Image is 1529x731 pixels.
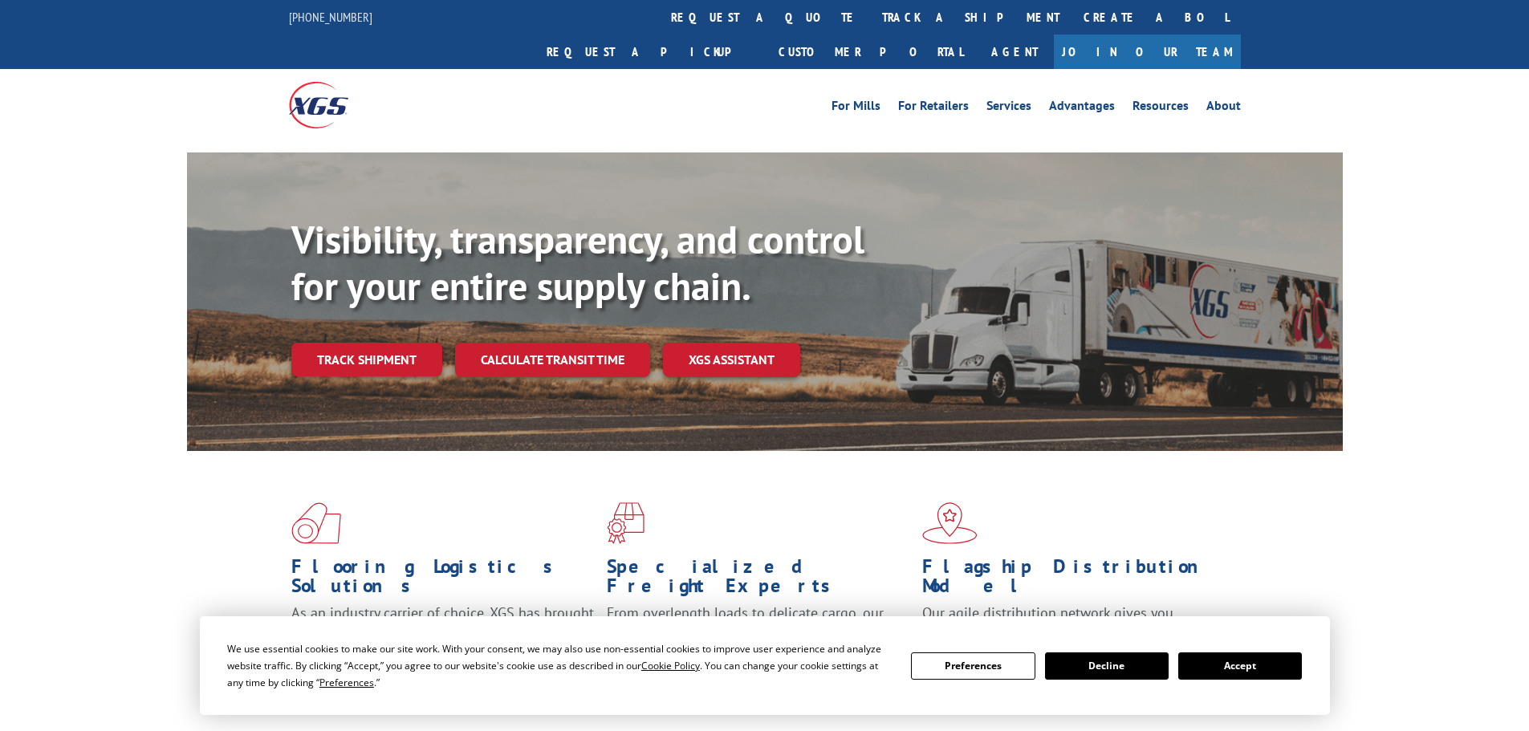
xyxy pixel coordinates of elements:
[767,35,975,69] a: Customer Portal
[291,557,595,603] h1: Flooring Logistics Solutions
[1049,99,1115,117] a: Advantages
[922,557,1226,603] h1: Flagship Distribution Model
[1045,652,1169,680] button: Decline
[911,652,1035,680] button: Preferences
[986,99,1031,117] a: Services
[898,99,969,117] a: For Retailers
[535,35,767,69] a: Request a pickup
[291,343,442,376] a: Track shipment
[200,616,1330,715] div: Cookie Consent Prompt
[663,343,800,377] a: XGS ASSISTANT
[319,676,374,689] span: Preferences
[922,502,978,544] img: xgs-icon-flagship-distribution-model-red
[607,557,910,603] h1: Specialized Freight Experts
[455,343,650,377] a: Calculate transit time
[291,603,594,660] span: As an industry carrier of choice, XGS has brought innovation and dedication to flooring logistics...
[1206,99,1241,117] a: About
[1054,35,1241,69] a: Join Our Team
[832,99,880,117] a: For Mills
[291,502,341,544] img: xgs-icon-total-supply-chain-intelligence-red
[975,35,1054,69] a: Agent
[291,214,864,311] b: Visibility, transparency, and control for your entire supply chain.
[607,603,910,675] p: From overlength loads to delicate cargo, our experienced staff knows the best way to move your fr...
[289,9,372,25] a: [PHONE_NUMBER]
[227,640,892,691] div: We use essential cookies to make our site work. With your consent, we may also use non-essential ...
[1133,99,1189,117] a: Resources
[607,502,645,544] img: xgs-icon-focused-on-flooring-red
[1178,652,1302,680] button: Accept
[641,659,700,672] span: Cookie Policy
[922,603,1218,641] span: Our agile distribution network gives you nationwide inventory management on demand.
